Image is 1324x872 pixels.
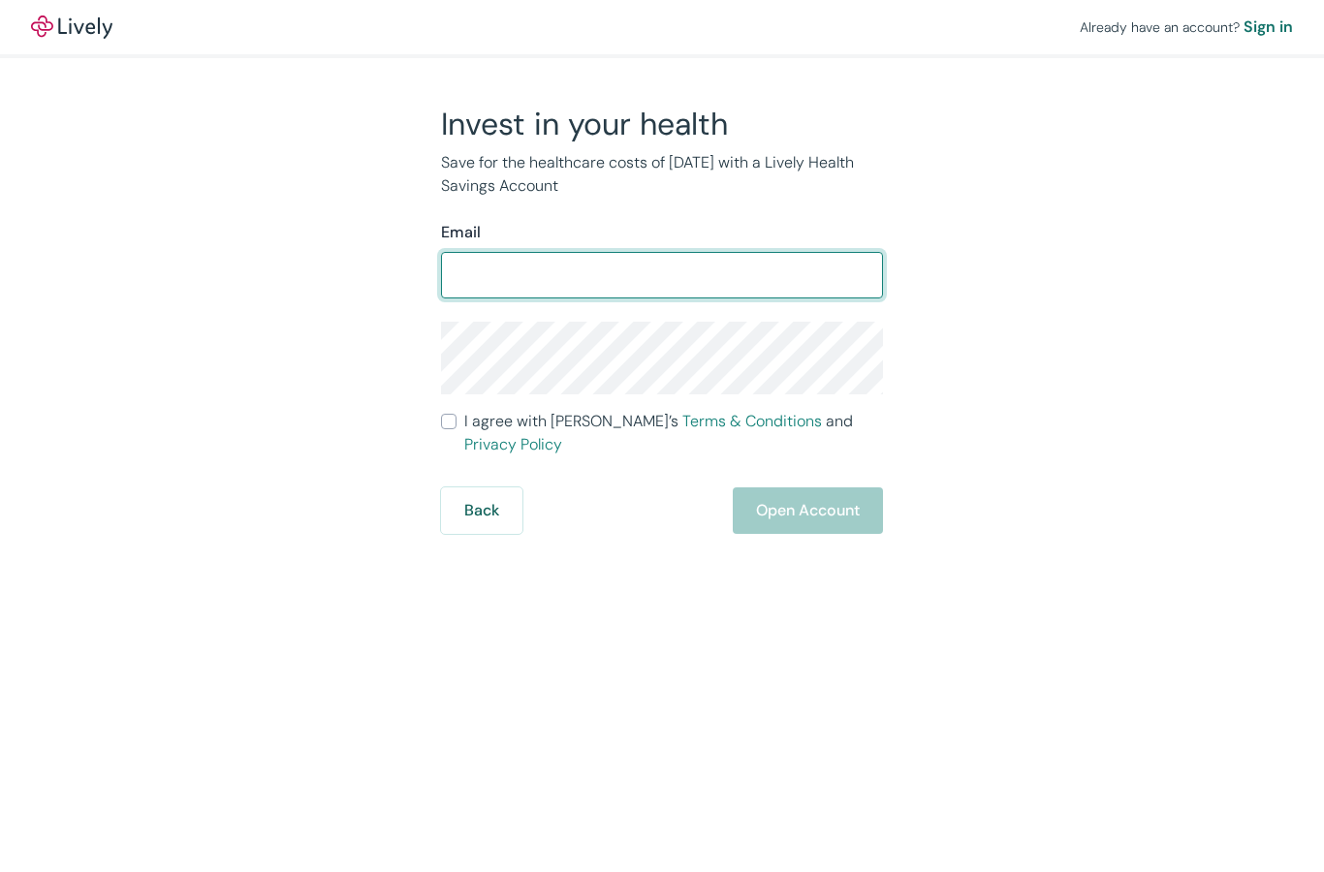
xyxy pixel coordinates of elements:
img: Lively [31,16,112,39]
div: Already have an account? [1080,16,1293,39]
a: Sign in [1244,16,1293,39]
label: Email [441,221,481,244]
span: I agree with [PERSON_NAME]’s and [464,410,883,456]
a: LivelyLively [31,16,112,39]
button: Back [441,487,522,534]
h2: Invest in your health [441,105,883,143]
a: Privacy Policy [464,434,562,454]
p: Save for the healthcare costs of [DATE] with a Lively Health Savings Account [441,151,883,198]
a: Terms & Conditions [682,411,822,431]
